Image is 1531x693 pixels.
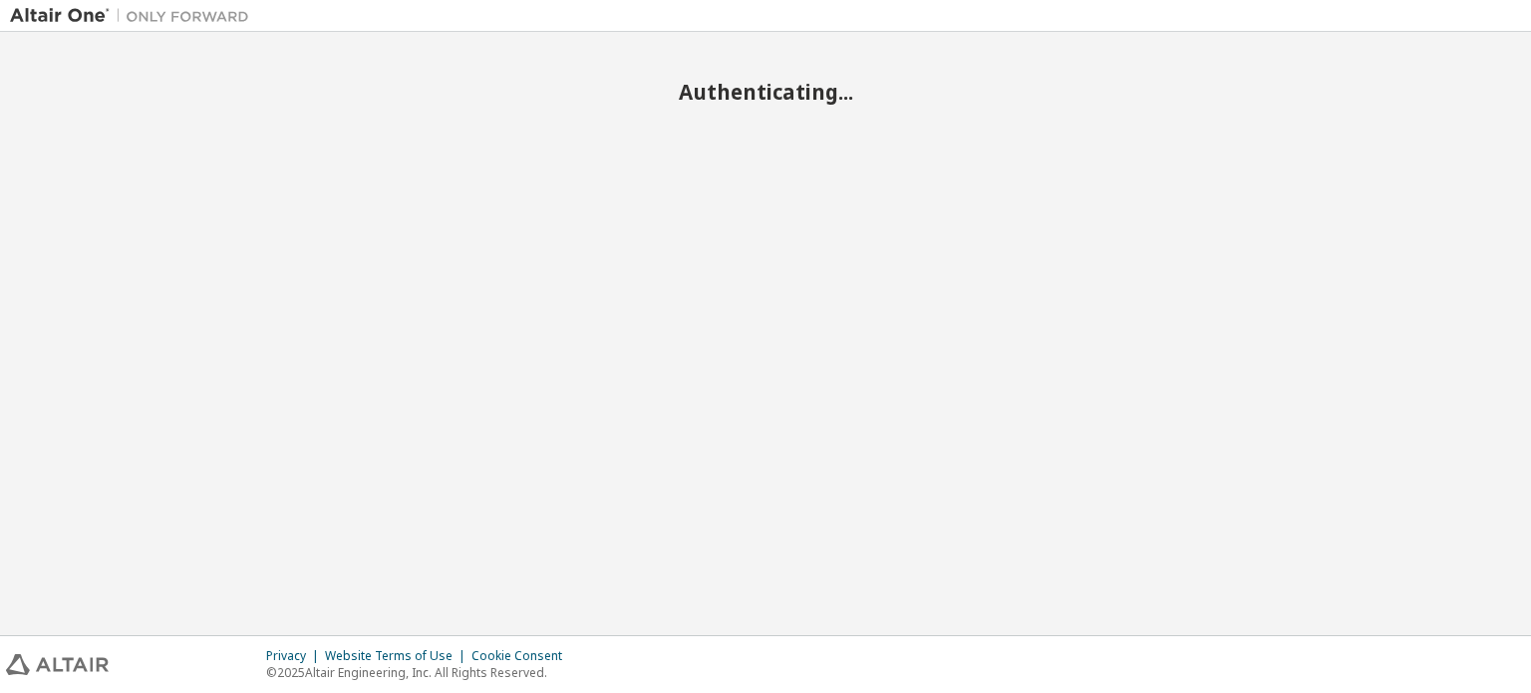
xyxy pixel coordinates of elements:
p: © 2025 Altair Engineering, Inc. All Rights Reserved. [266,664,574,681]
div: Website Terms of Use [325,648,471,664]
div: Cookie Consent [471,648,574,664]
img: Altair One [10,6,259,26]
h2: Authenticating... [10,79,1521,105]
img: altair_logo.svg [6,654,109,675]
div: Privacy [266,648,325,664]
